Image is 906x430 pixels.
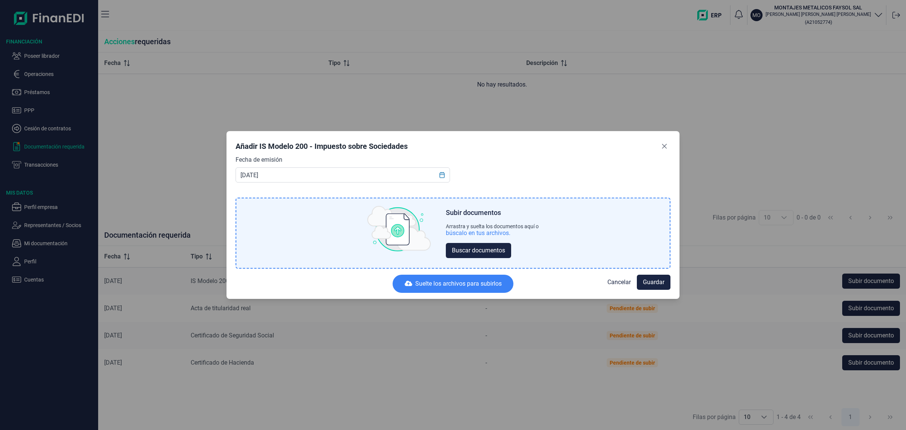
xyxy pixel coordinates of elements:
label: Fecha de emisión [236,155,282,164]
div: búscalo en tus archivos. [446,229,510,237]
span: Guardar [643,278,664,287]
button: Buscar documentos [446,243,511,258]
img: upload img [367,206,431,251]
div: Arrastra y suelta los documentos aquí o [446,223,539,229]
button: Choose Date [435,168,449,182]
button: Cancelar [601,275,637,290]
div: Añadir IS Modelo 200 - Impuesto sobre Sociedades [236,141,408,152]
span: Cancelar [607,278,631,287]
span: Buscar documentos [452,246,505,255]
div: búscalo en tus archivos. [446,229,539,237]
div: Subir documentos [446,208,501,217]
button: Guardar [637,275,670,290]
button: Close [658,140,670,152]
